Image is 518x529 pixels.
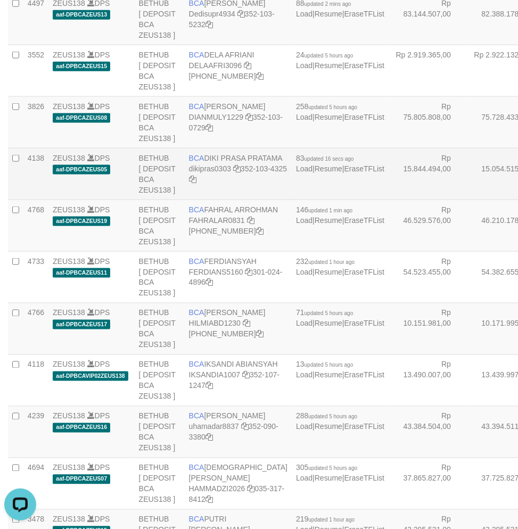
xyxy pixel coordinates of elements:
td: DPS [48,45,135,97]
span: aaf-DPBCAZEUS08 [53,113,110,122]
a: Copy 3521071247 to clipboard [205,382,213,390]
a: Resume [315,371,342,379]
a: HILMIABD1230 [189,319,241,328]
span: | | [296,412,384,431]
a: FERDIANS5160 [189,268,243,276]
a: Load [296,319,313,328]
span: aaf-DPBCAZEUS17 [53,320,110,329]
a: EraseTFList [344,474,384,483]
a: Load [296,113,313,121]
a: Resume [315,268,342,276]
a: EraseTFList [344,10,384,18]
a: Copy Dedisupr4934 to clipboard [237,10,245,18]
td: 4694 [23,458,48,510]
td: 4766 [23,303,48,355]
a: ZEUS138 [53,515,85,524]
a: dikipras0303 [189,164,231,173]
a: ZEUS138 [53,51,85,59]
span: BCA [189,205,204,214]
a: Copy 5665095158 to clipboard [256,227,264,235]
span: 305 [296,464,357,472]
span: BCA [189,102,204,111]
a: Copy uhamadar8837 to clipboard [241,423,249,431]
span: | | [296,309,384,328]
td: BETHUB [ DEPOSIT BCA ZEUS138 ] [135,45,185,97]
span: | | [296,51,384,70]
span: updated 16 secs ago [305,156,354,162]
td: 3552 [23,45,48,97]
span: updated 2 mins ago [305,1,351,7]
td: BETHUB [ DEPOSIT BCA ZEUS138 ] [135,252,185,303]
span: | | [296,154,384,173]
span: 146 [296,205,352,214]
td: [PERSON_NAME] 352-090-3380 [185,407,292,458]
td: BETHUB [ DEPOSIT BCA ZEUS138 ] [135,97,185,148]
td: 4768 [23,200,48,252]
a: ZEUS138 [53,102,85,111]
td: Rp 10.151.981,00 [389,303,467,355]
a: Copy 3521030729 to clipboard [205,123,213,132]
span: 83 [296,154,353,162]
span: aaf-DPBCAZEUS07 [53,475,110,484]
span: BCA [189,309,204,317]
a: EraseTFList [344,113,384,121]
span: updated 1 min ago [309,208,353,213]
a: Dedisupr4934 [189,10,235,18]
td: Rp 15.844.494,00 [389,148,467,200]
td: 4733 [23,252,48,303]
td: Rp 75.805.808,00 [389,97,467,148]
span: 258 [296,102,357,111]
td: BETHUB [ DEPOSIT BCA ZEUS138 ] [135,407,185,458]
td: DPS [48,200,135,252]
td: DPS [48,148,135,200]
a: ZEUS138 [53,205,85,214]
span: BCA [189,154,204,162]
a: EraseTFList [344,164,384,173]
a: Resume [315,474,342,483]
a: ZEUS138 [53,464,85,472]
td: BETHUB [ DEPOSIT BCA ZEUS138 ] [135,200,185,252]
a: Copy FERDIANS5160 to clipboard [245,268,253,276]
span: aaf-DPBCAZEUS11 [53,268,110,277]
span: BCA [189,464,204,472]
a: Resume [315,164,342,173]
span: aaf-DPBCAZEUS05 [53,165,110,174]
a: Copy DELAAFRI3096 to clipboard [244,61,251,70]
span: updated 5 hours ago [309,466,358,472]
td: BETHUB [ DEPOSIT BCA ZEUS138 ] [135,303,185,355]
span: aaf-DPBCAZEUS19 [53,217,110,226]
span: aaf-DPBCAZEUS16 [53,423,110,432]
td: [PERSON_NAME] [PHONE_NUMBER] [185,303,292,355]
td: BETHUB [ DEPOSIT BCA ZEUS138 ] [135,458,185,510]
td: DPS [48,458,135,510]
button: Open LiveChat chat widget [4,4,36,36]
span: 219 [296,515,355,524]
a: Resume [315,61,342,70]
span: | | [296,464,384,483]
span: updated 5 hours ago [305,311,353,317]
td: Rp 37.865.827,00 [389,458,467,510]
a: Resume [315,216,342,225]
span: | | [296,360,384,379]
span: BCA [189,412,204,420]
span: aaf-DPBCAZEUS15 [53,62,110,71]
td: 4118 [23,355,48,407]
a: Copy 3010244896 to clipboard [205,278,213,287]
td: BETHUB [ DEPOSIT BCA ZEUS138 ] [135,148,185,200]
a: DIANMULY1229 [189,113,243,121]
span: BCA [189,515,204,524]
a: uhamadar8837 [189,423,239,431]
span: | | [296,205,384,225]
a: DELAAFRI3096 [189,61,242,70]
span: BCA [189,51,204,59]
td: FAHRAL ARROHMAN [PHONE_NUMBER] [185,200,292,252]
a: Load [296,216,313,225]
span: aaf-DPBCAZEUS13 [53,10,110,19]
a: IKSANDIA1007 [189,371,241,379]
span: updated 5 hours ago [305,362,353,368]
a: Load [296,268,313,276]
span: updated 5 hours ago [305,53,353,59]
span: | | [296,257,384,276]
a: Load [296,371,313,379]
td: DELA AFRIANI [PHONE_NUMBER] [185,45,292,97]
